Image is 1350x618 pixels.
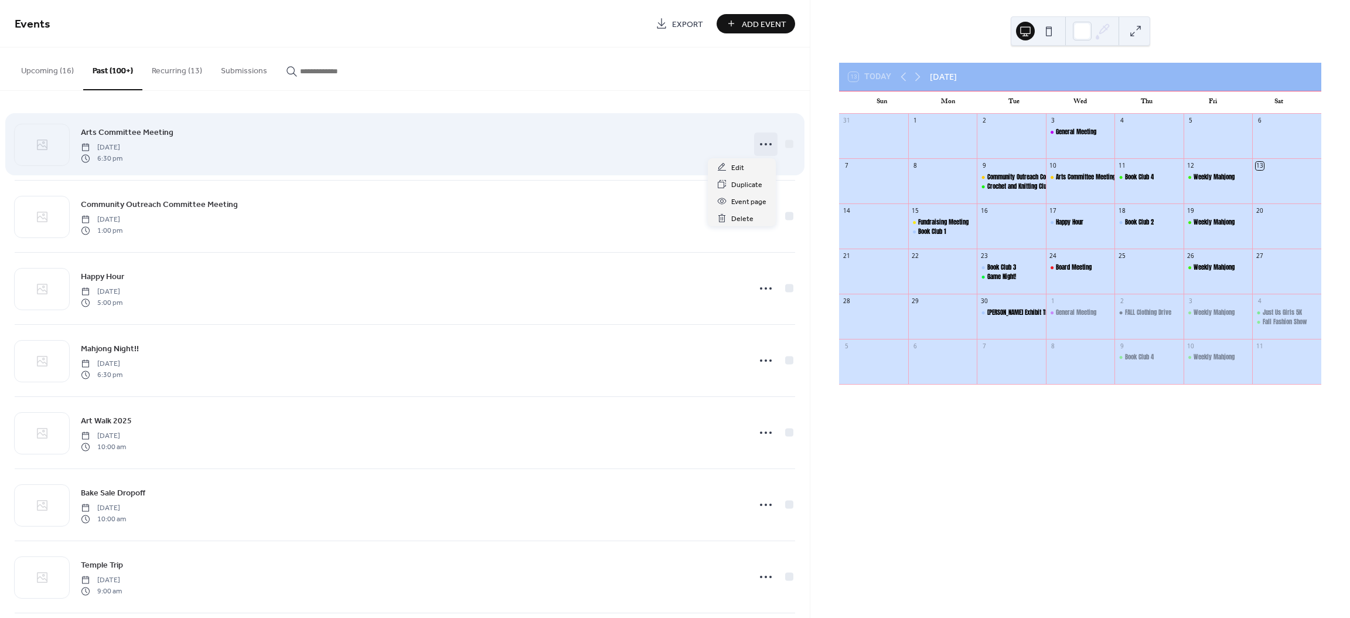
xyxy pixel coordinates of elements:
[918,227,946,236] div: Book Club 1
[908,227,977,236] div: Book Club 1
[81,297,122,308] span: 5:00 pm
[81,125,173,139] a: Arts Committee Meeting
[1056,263,1092,272] div: Board Meeting
[1256,252,1264,260] div: 27
[81,559,123,572] span: Temple Trip
[1252,318,1321,327] div: Fall Fashion Show
[81,343,139,355] span: Mahjong Night!!
[908,218,977,227] div: Fundraising Meeting
[1252,308,1321,317] div: Just Us Girls 5K
[1049,297,1057,305] div: 1
[1256,342,1264,350] div: 11
[977,182,1046,191] div: Crochet and Knitting Club
[911,252,919,260] div: 22
[717,14,795,33] button: Add Event
[1114,173,1184,182] div: Book Club 4
[81,514,126,524] span: 10:00 am
[1114,308,1184,317] div: FALL Clothing Drive
[1056,173,1116,182] div: Arts Committee Meeting
[81,342,139,355] a: Mahjong Night!!
[81,271,124,283] span: Happy Hour
[980,162,988,170] div: 9
[911,297,919,305] div: 29
[987,173,1088,182] div: Community Outreach Committee Meeting
[1049,207,1057,215] div: 17
[81,359,122,369] span: [DATE]
[731,213,754,225] span: Delete
[81,442,126,452] span: 10:00 am
[1118,297,1126,305] div: 2
[1118,117,1126,125] div: 4
[977,263,1046,272] div: Book Club 3
[980,297,988,305] div: 30
[1256,162,1264,170] div: 13
[1184,218,1253,227] div: Weekly Mahjong
[1049,252,1057,260] div: 24
[81,414,132,427] a: Art Walk 2025
[81,287,122,297] span: [DATE]
[1113,91,1179,114] div: Thu
[81,153,122,164] span: 6:30 pm
[212,47,277,89] button: Submissions
[843,297,851,305] div: 28
[1118,162,1126,170] div: 11
[1184,308,1253,317] div: Weekly Mahjong
[1256,117,1264,125] div: 6
[731,179,762,191] span: Duplicate
[81,142,122,153] span: [DATE]
[1118,342,1126,350] div: 9
[1194,263,1235,272] div: Weekly Mahjong
[1056,218,1083,227] div: Happy Hour
[1046,173,1115,182] div: Arts Committee Meeting
[987,182,1049,191] div: Crochet and Knitting Club
[1046,263,1115,272] div: Board Meeting
[980,252,988,260] div: 23
[672,18,703,30] span: Export
[1187,117,1195,125] div: 5
[731,196,766,208] span: Event page
[980,207,988,215] div: 16
[1187,207,1195,215] div: 19
[81,369,122,380] span: 6:30 pm
[81,225,122,236] span: 1:00 pm
[1114,353,1184,362] div: Book Club 4
[1046,128,1115,137] div: General Meeting
[81,575,122,586] span: [DATE]
[1125,173,1154,182] div: Book Club 4
[980,117,988,125] div: 2
[843,342,851,350] div: 5
[731,162,744,174] span: Edit
[81,503,126,514] span: [DATE]
[1046,308,1115,317] div: General Meeting
[81,415,132,427] span: Art Walk 2025
[647,14,712,33] a: Export
[15,13,50,36] span: Events
[81,198,238,211] a: Community Outreach Committee Meeting
[1263,318,1307,327] div: Fall Fashion Show
[142,47,212,89] button: Recurring (13)
[1125,353,1154,362] div: Book Club 4
[1194,173,1235,182] div: Weekly Mahjong
[1118,207,1126,215] div: 18
[1049,342,1057,350] div: 8
[81,431,126,442] span: [DATE]
[843,117,851,125] div: 31
[1184,353,1253,362] div: Weekly Mahjong
[1049,117,1057,125] div: 3
[930,70,957,83] div: [DATE]
[12,47,83,89] button: Upcoming (16)
[1184,173,1253,182] div: Weekly Mahjong
[83,47,142,90] button: Past (100+)
[843,207,851,215] div: 14
[1046,218,1115,227] div: Happy Hour
[1256,207,1264,215] div: 20
[977,173,1046,182] div: Community Outreach Committee Meeting
[1263,308,1302,317] div: Just Us Girls 5K
[911,117,919,125] div: 1
[843,162,851,170] div: 7
[1114,218,1184,227] div: Book Club 2
[81,486,145,500] a: Bake Sale Dropoff
[81,558,123,572] a: Temple Trip
[911,207,919,215] div: 15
